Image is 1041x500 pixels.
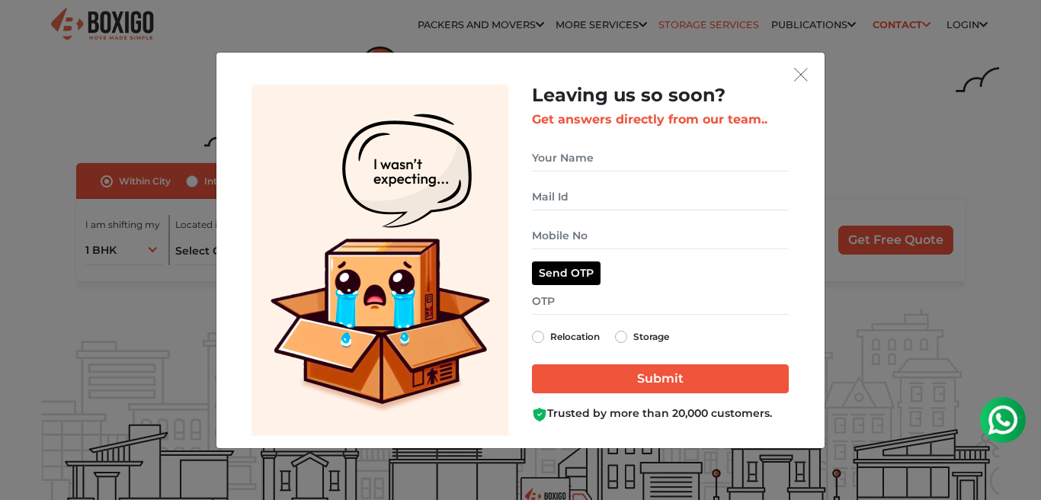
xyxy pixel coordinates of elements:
[532,112,789,127] h3: Get answers directly from our team..
[532,405,789,421] div: Trusted by more than 20,000 customers.
[550,328,600,346] label: Relocation
[251,85,509,436] img: Lead Welcome Image
[532,288,789,315] input: OTP
[532,184,789,210] input: Mail Id
[794,68,808,82] img: exit
[532,145,789,171] input: Your Name
[15,15,46,46] img: whatsapp-icon.svg
[532,85,789,107] h2: Leaving us so soon?
[532,407,547,422] img: Boxigo Customer Shield
[633,328,669,346] label: Storage
[532,364,789,393] input: Submit
[532,223,789,249] input: Mobile No
[532,261,601,285] button: Send OTP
